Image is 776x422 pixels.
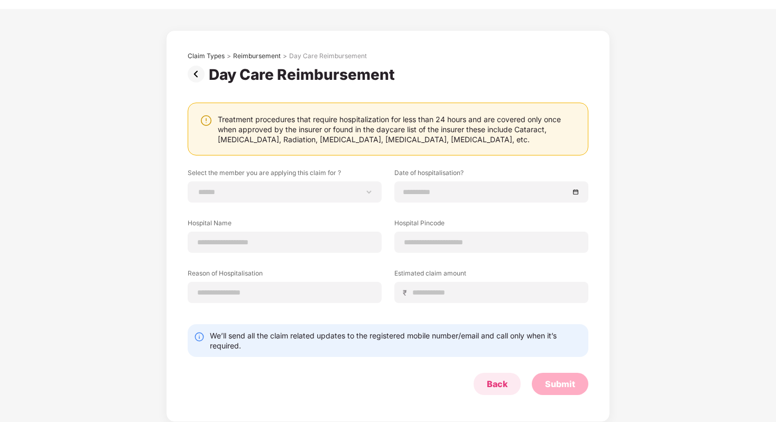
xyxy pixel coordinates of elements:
[194,332,205,342] img: svg+xml;base64,PHN2ZyBpZD0iSW5mby0yMHgyMCIgeG1sbnM9Imh0dHA6Ly93d3cudzMub3JnLzIwMDAvc3ZnIiB3aWR0aD...
[394,168,588,181] label: Date of hospitalisation?
[394,269,588,282] label: Estimated claim amount
[188,218,382,232] label: Hospital Name
[545,378,575,390] div: Submit
[188,269,382,282] label: Reason of Hospitalisation
[200,114,213,127] img: svg+xml;base64,PHN2ZyBpZD0iV2FybmluZ18tXzI0eDI0IiBkYXRhLW5hbWU9Ildhcm5pbmcgLSAyNHgyNCIgeG1sbnM9Im...
[487,378,507,390] div: Back
[218,114,577,144] div: Treatment procedures that require hospitalization for less than 24 hours and are covered only onc...
[209,66,399,84] div: Day Care Reimbursement
[188,168,382,181] label: Select the member you are applying this claim for ?
[188,66,209,82] img: svg+xml;base64,PHN2ZyBpZD0iUHJldi0zMngzMiIgeG1sbnM9Imh0dHA6Ly93d3cudzMub3JnLzIwMDAvc3ZnIiB3aWR0aD...
[233,52,281,60] div: Reimbursement
[210,331,582,351] div: We’ll send all the claim related updates to the registered mobile number/email and call only when...
[283,52,287,60] div: >
[403,288,411,298] span: ₹
[289,52,367,60] div: Day Care Reimbursement
[227,52,231,60] div: >
[188,52,225,60] div: Claim Types
[394,218,588,232] label: Hospital Pincode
